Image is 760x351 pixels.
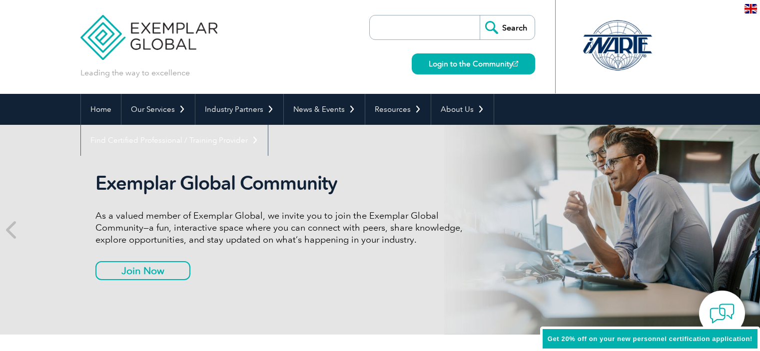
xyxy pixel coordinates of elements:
[513,61,518,66] img: open_square.png
[710,301,735,326] img: contact-chat.png
[80,67,190,78] p: Leading the way to excellence
[95,210,470,246] p: As a valued member of Exemplar Global, we invite you to join the Exemplar Global Community—a fun,...
[480,15,535,39] input: Search
[365,94,431,125] a: Resources
[284,94,365,125] a: News & Events
[548,335,753,343] span: Get 20% off on your new personnel certification application!
[81,94,121,125] a: Home
[95,172,470,195] h2: Exemplar Global Community
[81,125,268,156] a: Find Certified Professional / Training Provider
[121,94,195,125] a: Our Services
[431,94,494,125] a: About Us
[195,94,283,125] a: Industry Partners
[95,261,190,280] a: Join Now
[745,4,757,13] img: en
[412,53,535,74] a: Login to the Community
